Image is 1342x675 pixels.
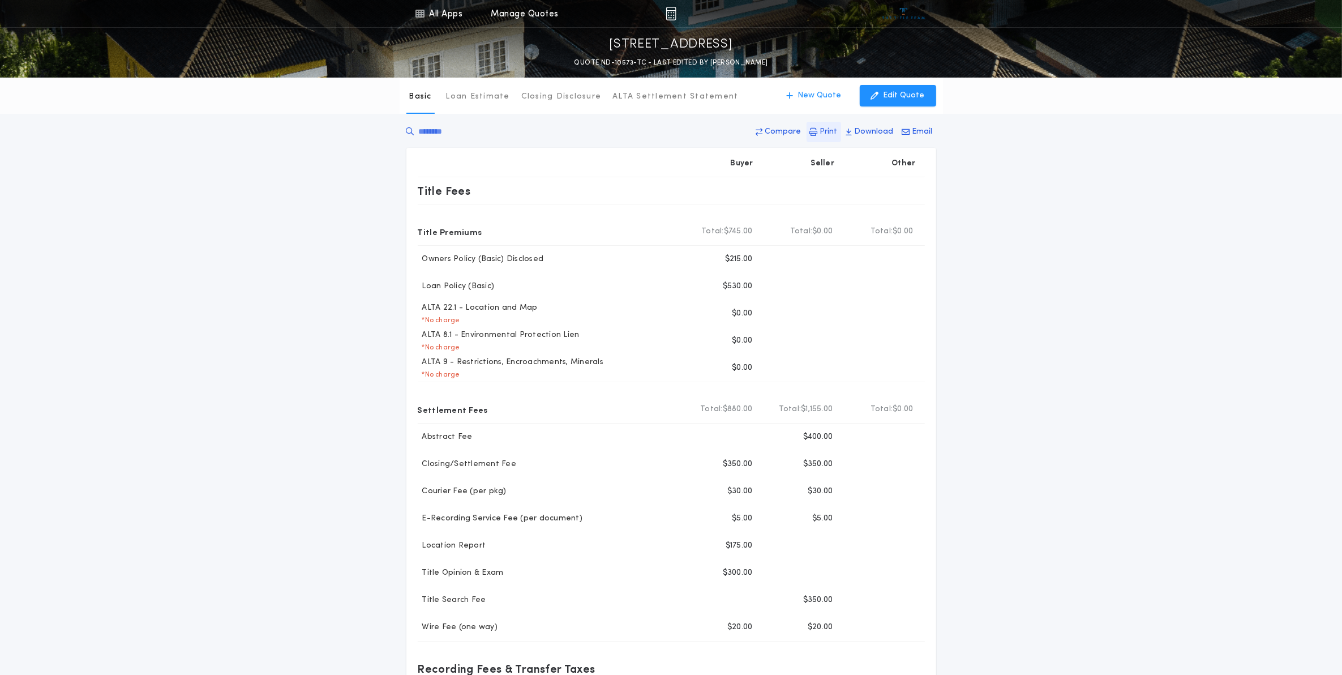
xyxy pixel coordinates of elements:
[727,622,753,633] p: $20.00
[808,486,833,497] p: $30.00
[418,330,580,341] p: ALTA 8.1 - Environmental Protection Lien
[753,122,805,142] button: Compare
[409,91,431,102] p: Basic
[666,7,676,20] img: img
[418,370,460,379] p: * No charge
[418,343,460,352] p: * No charge
[418,432,473,443] p: Abstract Fee
[727,486,753,497] p: $30.00
[811,158,835,169] p: Seller
[779,404,801,415] b: Total:
[871,226,893,237] b: Total:
[732,362,752,374] p: $0.00
[446,91,510,102] p: Loan Estimate
[418,316,460,325] p: * No charge
[790,226,813,237] b: Total:
[812,226,833,237] span: $0.00
[574,57,768,69] p: QUOTE ND-10573-TC - LAST EDITED BY [PERSON_NAME]
[418,595,486,606] p: Title Search Fee
[418,357,604,368] p: ALTA 9 - Restrictions, Encroachments, Minerals
[418,486,507,497] p: Courier Fee (per pkg)
[521,91,602,102] p: Closing Disclosure
[891,158,915,169] p: Other
[808,622,833,633] p: $20.00
[418,459,517,470] p: Closing/Settlement Fee
[418,400,488,418] p: Settlement Fees
[882,8,925,19] img: vs-icon
[723,459,753,470] p: $350.00
[801,404,833,415] span: $1,155.00
[893,226,913,237] span: $0.00
[610,36,733,54] p: [STREET_ADDRESS]
[732,513,752,524] p: $5.00
[731,158,753,169] p: Buyer
[912,126,933,138] p: Email
[418,622,498,633] p: Wire Fee (one way)
[732,308,752,319] p: $0.00
[723,281,753,292] p: $530.00
[700,404,723,415] b: Total:
[418,567,504,579] p: Title Opinion & Exam
[724,226,753,237] span: $745.00
[775,85,853,106] button: New Quote
[765,126,801,138] p: Compare
[418,540,486,552] p: Location Report
[807,122,841,142] button: Print
[723,567,753,579] p: $300.00
[418,223,482,241] p: Title Premiums
[418,182,471,200] p: Title Fees
[798,90,842,101] p: New Quote
[723,404,753,415] span: $880.00
[884,90,925,101] p: Edit Quote
[812,513,833,524] p: $5.00
[855,126,894,138] p: Download
[803,459,833,470] p: $350.00
[701,226,724,237] b: Total:
[418,281,495,292] p: Loan Policy (Basic)
[803,432,833,443] p: $400.00
[899,122,936,142] button: Email
[612,91,738,102] p: ALTA Settlement Statement
[860,85,936,106] button: Edit Quote
[893,404,913,415] span: $0.00
[871,404,893,415] b: Total:
[726,540,753,552] p: $175.00
[820,126,838,138] p: Print
[418,254,544,265] p: Owners Policy (Basic) Disclosed
[725,254,753,265] p: $215.00
[803,595,833,606] p: $350.00
[418,302,538,314] p: ALTA 22.1 - Location and Map
[843,122,897,142] button: Download
[418,513,583,524] p: E-Recording Service Fee (per document)
[732,335,752,347] p: $0.00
